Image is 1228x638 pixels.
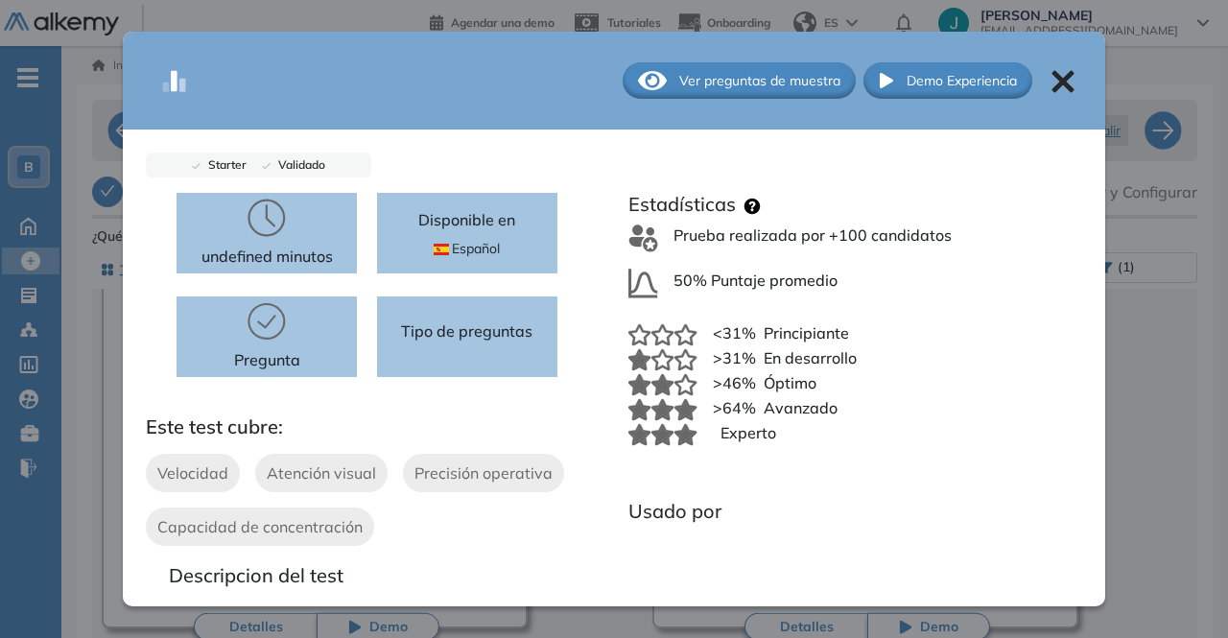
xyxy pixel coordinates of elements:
span: Precisión operativa [414,461,553,484]
span: 50% Puntaje promedio [673,269,838,298]
div: Widget de chat [1132,546,1228,638]
span: Demo Experiencia [907,71,1017,91]
span: >46% [713,373,756,392]
p: Disponible en [418,208,515,231]
span: Experto [720,423,776,442]
span: Validado [271,157,325,172]
span: Atención visual [267,461,376,484]
span: Starter [201,157,247,172]
img: ESP [434,244,449,255]
p: Pregunta [234,348,300,371]
span: En desarrollo [764,348,857,367]
span: >31% [713,348,756,367]
span: >64% [713,398,756,417]
span: Prueba realizada por +100 candidatos [673,224,952,253]
h3: Este test cubre: [146,415,614,438]
span: Capacidad de concentración [157,515,363,538]
p: Descripcion del test [169,561,1059,590]
span: <31% [713,323,756,343]
span: Tipo de preguntas [401,319,532,343]
h3: Usado por [628,500,1068,523]
span: Español [434,239,500,259]
span: Principiante [764,323,849,343]
h3: Estadísticas [628,193,736,216]
span: Ver preguntas de muestra [679,71,840,91]
p: undefined minutos [201,245,333,268]
span: Velocidad [157,461,228,484]
span: Óptimo [764,373,816,392]
span: Avanzado [764,398,838,417]
iframe: Chat Widget [1132,546,1228,638]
